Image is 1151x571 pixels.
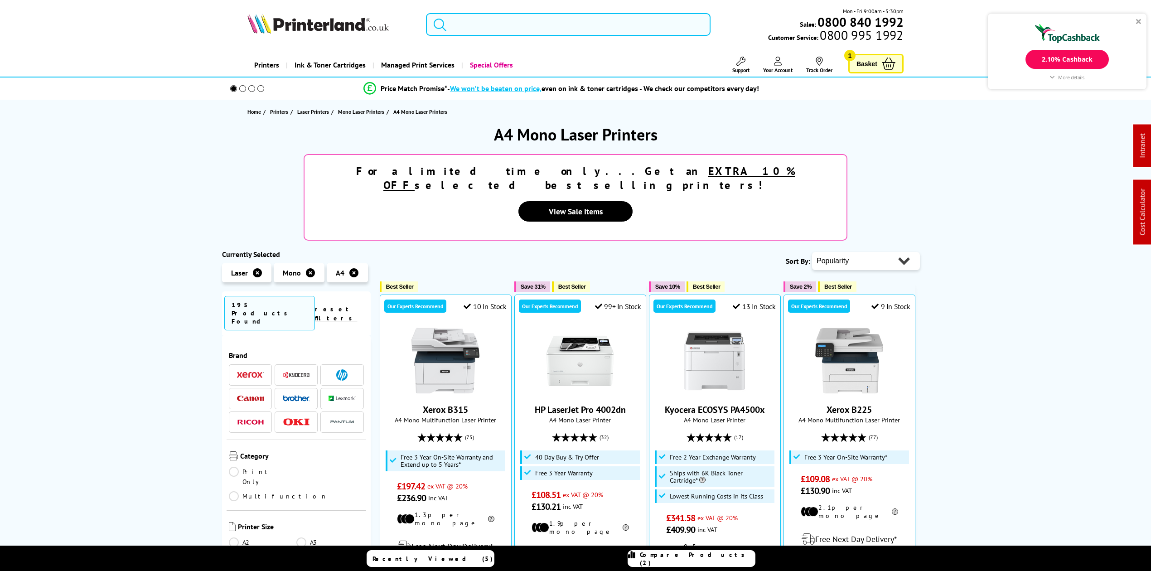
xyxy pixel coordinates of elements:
span: Recently Viewed (5) [372,555,493,563]
button: Save 10% [649,281,685,292]
span: £108.51 [532,489,561,501]
a: Recently Viewed (5) [367,550,494,567]
span: Sort By: [786,256,810,266]
span: A4 Mono Multifunction Laser Printer [385,416,507,424]
span: £197.42 [397,480,426,492]
img: Xerox [237,372,264,378]
span: Save 10% [655,283,680,290]
a: Ricoh [237,416,264,428]
a: Xerox [237,369,264,381]
a: HP LaserJet Pro 4002dn [535,404,626,416]
div: modal_delivery [385,534,507,559]
span: Laser Printers [297,107,329,116]
span: £236.90 [397,492,426,504]
a: Kyocera [283,369,310,381]
span: A4 [336,268,344,277]
li: 2.1p per mono page [801,503,898,520]
span: Free 3 Year On-Site Warranty* [804,454,887,461]
span: ex VAT @ 20% [563,490,603,499]
span: Lowest Running Costs in its Class [670,493,763,500]
a: View Sale Items [518,201,633,222]
span: Customer Service: [768,31,903,42]
a: Basket 1 [848,54,904,73]
img: Pantum [329,416,356,427]
span: ex VAT @ 20% [427,482,468,490]
img: Ricoh [237,420,264,425]
span: Mono Laser Printers [338,107,384,116]
span: Mono [283,268,301,277]
span: (32) [600,429,609,446]
a: A3 [296,537,364,547]
span: (17) [734,429,743,446]
img: Category [229,451,238,460]
span: Best Seller [824,283,852,290]
button: Best Seller [687,281,725,292]
a: Cost Calculator [1138,189,1147,236]
a: Multifunction [229,491,328,501]
a: Brother [283,393,310,404]
span: Support [732,67,750,73]
img: Printer Size [229,522,236,531]
img: Kyocera ECOSYS PA4500x [681,327,749,395]
li: 1.3p per mono page [397,511,494,527]
div: modal_delivery [519,542,641,568]
div: Our Experts Recommend [519,300,581,313]
span: Basket [856,58,877,70]
img: Printerland Logo [247,14,389,34]
span: 0800 995 1992 [818,31,903,39]
div: Our Experts Recommend [653,300,716,313]
span: A4 Mono Laser Printers [393,108,447,115]
a: Laser Printers [297,107,331,116]
a: Intranet [1138,134,1147,158]
a: Special Offers [461,53,520,77]
div: Our Experts Recommend [788,300,850,313]
span: (77) [869,429,878,446]
h1: A4 Mono Laser Printers [222,124,929,145]
span: Printer Size [238,522,364,533]
span: inc VAT [428,494,448,502]
a: Printers [270,107,290,116]
strong: For a limited time only...Get an selected best selling printers! [356,164,795,192]
span: ex VAT @ 20% [697,513,738,522]
img: HP LaserJet Pro 4002dn [546,327,614,395]
a: Support [732,57,750,73]
span: 40 Day Buy & Try Offer [535,454,599,461]
img: OKI [283,418,310,426]
a: Track Order [806,57,832,73]
span: Sales: [800,20,816,29]
span: Save 31% [521,283,546,290]
li: modal_Promise [218,81,905,97]
div: 13 In Stock [733,302,775,311]
div: 99+ In Stock [595,302,641,311]
span: Free 3 Year On-Site Warranty and Extend up to 5 Years* [401,454,503,468]
a: Printerland Logo [247,14,415,35]
span: £409.90 [666,524,696,536]
span: Printers [270,107,288,116]
span: Best Seller [386,283,414,290]
a: OKI [283,416,310,428]
img: HP [336,369,348,381]
a: Xerox B225 [815,387,883,397]
img: Xerox B225 [815,327,883,395]
span: £341.58 [666,512,696,524]
button: Save 31% [514,281,550,292]
div: Our Experts Recommend [384,300,446,313]
a: HP LaserJet Pro 4002dn [546,387,614,397]
span: £130.21 [532,501,561,513]
a: Xerox B315 [411,387,479,397]
a: Compare Products (2) [628,550,755,567]
a: Kyocera ECOSYS PA4500x [665,404,765,416]
div: 9 In Stock [871,302,910,311]
a: Your Account [763,57,793,73]
span: Brand [229,351,364,360]
span: inc VAT [563,502,583,511]
span: inc VAT [697,525,717,534]
div: 10 In Stock [464,302,506,311]
a: A2 [229,537,296,547]
span: A4 Mono Laser Printer [519,416,641,424]
span: Ships with 6K Black Toner Cartridge* [670,469,772,484]
img: Brother [283,395,310,402]
span: Free 3 Year Warranty [535,469,593,477]
b: 0800 840 1992 [817,14,904,30]
button: Best Seller [818,281,856,292]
